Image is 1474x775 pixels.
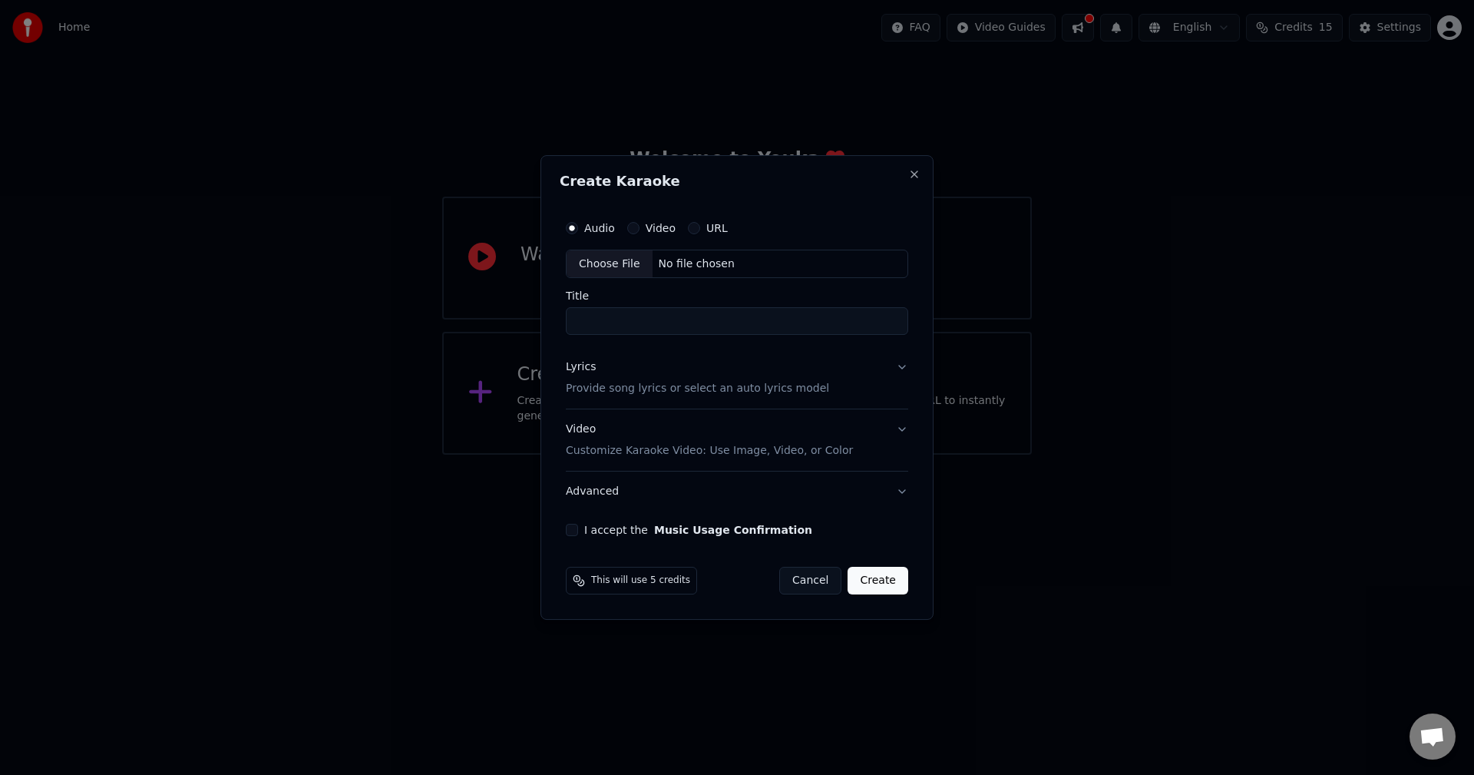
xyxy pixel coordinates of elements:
div: Lyrics [566,360,596,376]
span: This will use 5 credits [591,575,690,587]
h2: Create Karaoke [560,174,914,188]
label: URL [706,223,728,233]
p: Provide song lyrics or select an auto lyrics model [566,382,829,397]
button: Cancel [779,567,841,594]
div: No file chosen [653,257,741,272]
label: Video [646,223,676,233]
label: Title [566,291,908,302]
label: I accept the [584,525,812,535]
button: VideoCustomize Karaoke Video: Use Image, Video, or Color [566,410,908,472]
button: LyricsProvide song lyrics or select an auto lyrics model [566,348,908,409]
p: Customize Karaoke Video: Use Image, Video, or Color [566,443,853,459]
div: Video [566,422,853,459]
button: Advanced [566,472,908,512]
button: I accept the [654,525,812,535]
label: Audio [584,223,615,233]
button: Create [848,567,908,594]
div: Choose File [567,250,653,278]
